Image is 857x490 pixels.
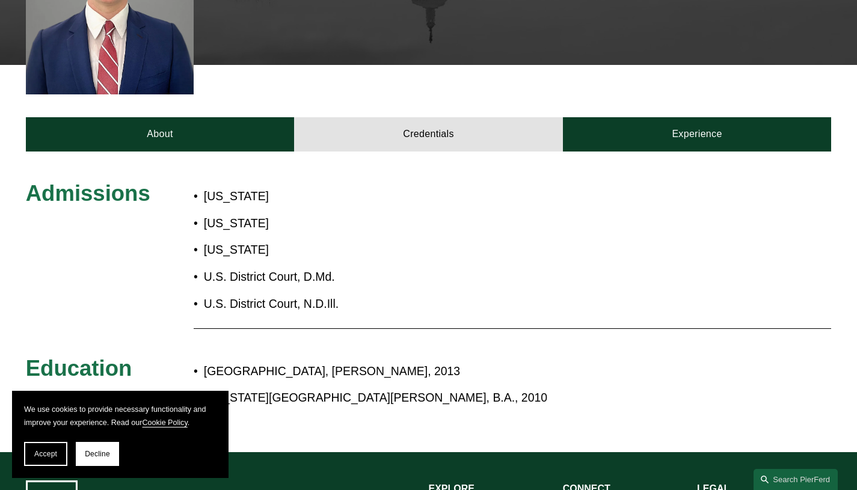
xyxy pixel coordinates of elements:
[204,186,496,207] p: [US_STATE]
[26,181,150,206] span: Admissions
[24,403,217,430] p: We use cookies to provide necessary functionality and improve your experience. Read our .
[204,387,731,408] p: [US_STATE][GEOGRAPHIC_DATA][PERSON_NAME], B.A., 2010
[204,266,496,287] p: U.S. District Court, D.Md.
[563,117,832,152] a: Experience
[204,293,496,314] p: U.S. District Court, N.D.Ill.
[142,418,187,427] a: Cookie Policy
[26,356,132,381] span: Education
[294,117,563,152] a: Credentials
[204,213,496,234] p: [US_STATE]
[76,442,119,466] button: Decline
[34,450,57,458] span: Accept
[754,469,838,490] a: Search this site
[24,442,67,466] button: Accept
[204,239,496,260] p: [US_STATE]
[85,450,110,458] span: Decline
[26,117,295,152] a: About
[12,391,229,478] section: Cookie banner
[204,361,731,382] p: [GEOGRAPHIC_DATA], [PERSON_NAME], 2013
